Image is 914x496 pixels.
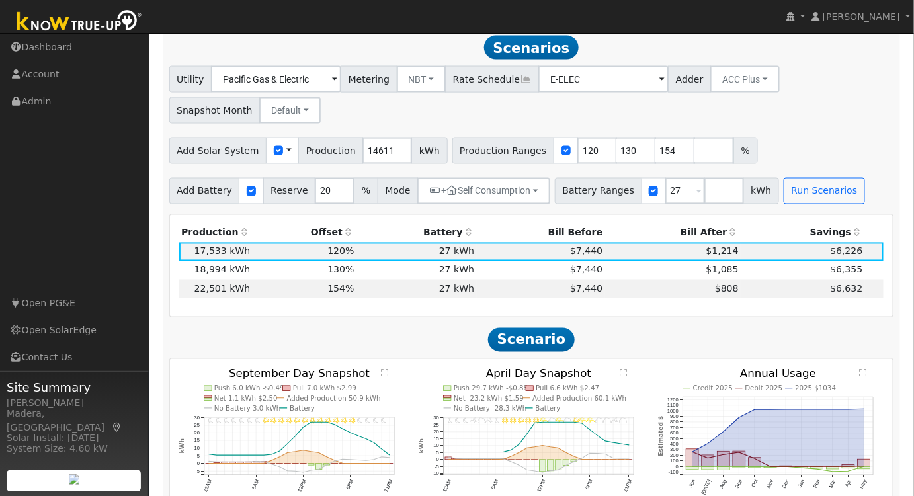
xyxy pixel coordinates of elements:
[487,459,489,461] circle: onclick=""
[733,138,757,164] span: %
[715,284,739,294] span: $808
[411,138,447,164] span: kWh
[558,421,560,423] circle: onclick=""
[111,422,123,433] a: Map
[434,423,439,429] text: 25
[381,448,383,450] circle: onclick=""
[471,458,473,460] circle: onclick=""
[581,423,583,425] circle: onclick=""
[7,407,142,434] div: Madera, [GEOGRAPHIC_DATA]
[511,456,513,458] circle: onclick=""
[503,459,505,461] circle: onclick=""
[436,457,439,463] text: 0
[456,418,460,424] i: 1AM - MostlyClear
[434,443,439,449] text: 10
[723,454,725,456] circle: onclick=""
[702,456,714,467] rect: onclick=""
[356,243,477,261] td: 27 kWh
[7,396,142,410] div: [PERSON_NAME]
[194,438,199,444] text: 15
[534,423,536,425] circle: onclick=""
[741,368,817,380] text: Annual Usage
[628,459,630,461] circle: onclick=""
[365,438,367,440] circle: onclick=""
[259,97,321,124] button: Default
[745,384,783,392] text: Debit 2025
[194,446,199,452] text: 10
[581,458,583,460] circle: onclick=""
[333,418,339,424] i: 4PM - Clear
[169,97,261,124] span: Snapshot Month
[570,265,602,275] span: $7,440
[620,368,628,377] text: 
[671,447,679,453] text: 300
[612,458,614,460] circle: onclick=""
[239,418,244,424] i: 4AM - Clear
[564,418,572,424] i: 3PM - MostlyCloudy
[534,418,540,424] i: 11AM - MostlyClear
[216,455,218,457] circle: onclick=""
[294,436,296,438] circle: onclick=""
[327,265,354,275] span: 130%
[671,419,679,425] text: 800
[832,409,834,411] circle: onclick=""
[318,452,320,454] circle: onclick=""
[454,384,528,392] text: Push 29.7 kWh -$0.88
[479,452,481,454] circle: onclick=""
[448,418,452,424] i: 12AM - MostlyClear
[671,431,679,436] text: 600
[495,452,497,454] circle: onclick=""
[628,458,630,460] circle: onclick=""
[477,459,483,460] rect: onclick=""
[294,451,296,453] circle: onclick=""
[749,458,761,468] rect: onclick=""
[612,459,614,461] circle: onclick=""
[471,452,473,454] circle: onclick=""
[589,453,591,455] circle: onclick=""
[290,404,315,412] text: Battery
[327,246,354,257] span: 120%
[453,459,460,460] rect: onclick=""
[169,178,240,204] span: Add Battery
[263,178,316,204] span: Reserve
[179,280,253,298] td: 22,501 kWh
[445,66,539,93] span: Rate Schedule
[358,418,362,424] i: 7PM - Clear
[454,394,524,402] text: Net -23.2 kWh $1.59
[502,418,508,424] i: 7AM - Clear
[214,404,281,412] text: No Battery 3.0 kWh
[796,384,837,392] text: 2025 $1034
[485,459,491,460] rect: onclick=""
[534,446,536,448] circle: onclick=""
[469,459,476,460] rect: onclick=""
[628,444,630,446] circle: onclick=""
[334,460,336,462] circle: onclick=""
[488,328,575,352] span: Scenario
[455,452,457,454] circle: onclick=""
[510,418,516,424] i: 8AM - Clear
[356,261,477,280] td: 27 kWh
[548,460,554,472] rect: onclick=""
[216,418,220,424] i: 1AM - Clear
[667,403,679,409] text: 1100
[356,280,477,298] td: 27 kWh
[830,265,862,275] span: $6,355
[479,459,481,461] circle: onclick=""
[770,409,772,411] circle: onclick=""
[620,459,622,461] circle: onclick=""
[511,450,513,452] circle: onclick=""
[718,452,730,467] rect: onclick=""
[864,408,866,410] circle: onclick=""
[858,460,871,467] rect: onclick=""
[860,368,868,377] text: 
[573,456,575,458] circle: onclick=""
[208,418,213,424] i: 12AM - Clear
[417,178,550,204] button: +Self Consumption
[381,368,388,377] text: 
[447,456,449,458] circle: onclick=""
[10,7,149,37] img: Know True-Up
[293,384,356,392] text: Pull 7.0 kWh $2.99
[605,454,607,456] circle: onclick=""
